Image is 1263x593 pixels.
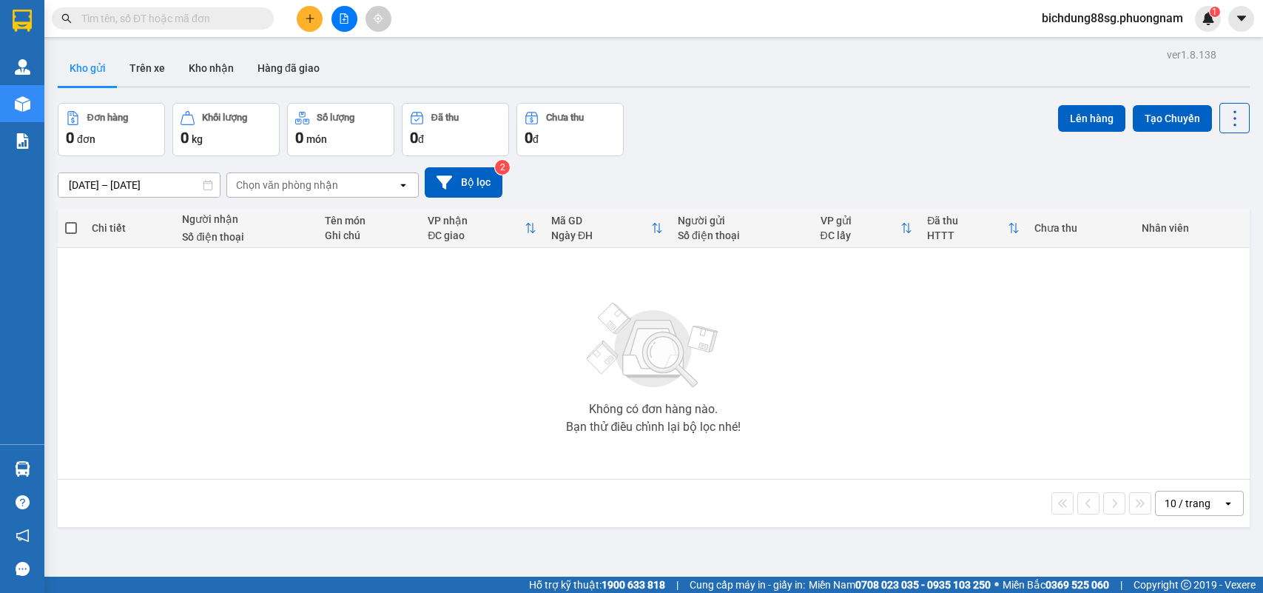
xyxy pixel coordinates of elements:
[15,59,30,75] img: warehouse-icon
[546,113,584,123] div: Chưa thu
[77,133,95,145] span: đơn
[516,103,624,156] button: Chưa thu0đ
[927,230,1008,241] div: HTTT
[431,113,459,123] div: Đã thu
[236,178,338,192] div: Chọn văn phòng nhận
[192,133,203,145] span: kg
[66,129,74,147] span: 0
[551,230,651,241] div: Ngày ĐH
[589,403,718,415] div: Không có đơn hàng nào.
[566,421,741,433] div: Bạn thử điều chỉnh lại bộ lọc nhé!
[920,209,1027,248] th: Toggle SortBy
[927,215,1008,227] div: Đã thu
[1210,7,1220,17] sup: 1
[182,231,310,243] div: Số điện thoại
[397,179,409,191] svg: open
[1212,7,1217,17] span: 1
[1202,12,1215,25] img: icon-new-feature
[325,215,413,227] div: Tên món
[177,50,246,86] button: Kho nhận
[118,50,177,86] button: Trên xe
[402,103,509,156] button: Đã thu0đ
[1133,105,1212,132] button: Tạo Chuyến
[813,209,920,248] th: Toggle SortBy
[306,133,327,145] span: món
[1030,9,1195,27] span: bichdung88sg.phuongnam
[295,129,303,147] span: 0
[331,6,357,32] button: file-add
[305,13,315,24] span: plus
[1142,222,1242,234] div: Nhân viên
[172,103,280,156] button: Khối lượng0kg
[602,579,665,591] strong: 1900 633 818
[13,10,32,32] img: logo-vxr
[420,209,544,248] th: Toggle SortBy
[317,113,354,123] div: Số lượng
[1167,47,1216,63] div: ver 1.8.138
[821,230,901,241] div: ĐC lấy
[529,577,665,593] span: Hỗ trợ kỹ thuật:
[16,562,30,576] span: message
[287,103,394,156] button: Số lượng0món
[202,113,247,123] div: Khối lượng
[182,213,310,225] div: Người nhận
[418,133,424,145] span: đ
[297,6,323,32] button: plus
[1235,12,1248,25] span: caret-down
[16,495,30,509] span: question-circle
[325,230,413,241] div: Ghi chú
[181,129,189,147] span: 0
[544,209,670,248] th: Toggle SortBy
[58,50,118,86] button: Kho gửi
[994,582,999,588] span: ⚪️
[821,215,901,227] div: VP gửi
[1045,579,1109,591] strong: 0369 525 060
[339,13,349,24] span: file-add
[246,50,331,86] button: Hàng đã giao
[428,215,525,227] div: VP nhận
[525,129,533,147] span: 0
[678,230,806,241] div: Số điện thoại
[81,10,256,27] input: Tìm tên, số ĐT hoặc mã đơn
[16,529,30,543] span: notification
[551,215,651,227] div: Mã GD
[373,13,383,24] span: aim
[1181,580,1191,590] span: copyright
[855,579,991,591] strong: 0708 023 035 - 0935 103 250
[15,133,30,149] img: solution-icon
[495,160,510,175] sup: 2
[425,167,502,198] button: Bộ lọc
[678,215,806,227] div: Người gửi
[15,96,30,112] img: warehouse-icon
[809,577,991,593] span: Miền Nam
[1003,577,1109,593] span: Miền Bắc
[1228,6,1254,32] button: caret-down
[533,133,539,145] span: đ
[410,129,418,147] span: 0
[61,13,72,24] span: search
[428,230,525,241] div: ĐC giao
[676,577,678,593] span: |
[15,461,30,477] img: warehouse-icon
[87,113,128,123] div: Đơn hàng
[579,294,727,398] img: svg+xml;base64,PHN2ZyBjbGFzcz0ibGlzdC1wbHVnX19zdmciIHhtbG5zPSJodHRwOi8vd3d3LnczLm9yZy8yMDAwL3N2Zy...
[1222,497,1234,509] svg: open
[58,173,220,197] input: Select a date range.
[366,6,391,32] button: aim
[1058,105,1125,132] button: Lên hàng
[92,222,167,234] div: Chi tiết
[58,103,165,156] button: Đơn hàng0đơn
[690,577,805,593] span: Cung cấp máy in - giấy in:
[1165,496,1210,511] div: 10 / trang
[1034,222,1127,234] div: Chưa thu
[1120,577,1122,593] span: |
